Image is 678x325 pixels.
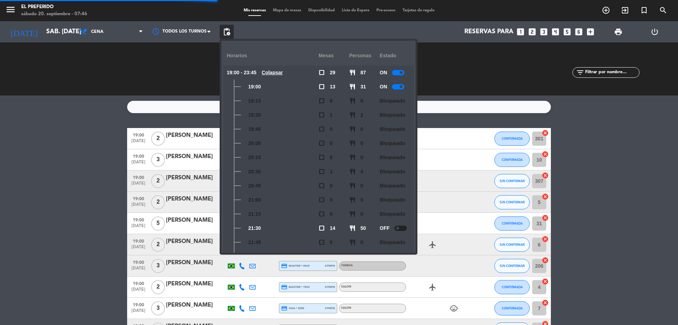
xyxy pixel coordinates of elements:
[349,154,356,161] span: restaurant
[151,153,165,167] span: 3
[450,304,458,313] i: child_care
[500,200,525,204] span: SIN CONFIRMAR
[361,69,366,77] span: 87
[248,210,261,218] span: 21:15
[349,126,356,132] span: restaurant
[380,238,405,246] span: Bloqueado
[349,225,356,231] span: restaurant
[330,168,333,176] span: 1
[5,4,16,15] i: menu
[248,196,261,204] span: 21:00
[380,253,405,261] span: Bloqueado
[349,211,356,217] span: restaurant
[500,264,525,268] span: SIN CONFIRMAR
[325,285,335,289] span: stripe
[502,285,523,289] span: CONFIRMADA
[361,224,366,232] span: 50
[494,280,530,294] button: CONFIRMADA
[542,172,549,179] i: cancel
[494,132,530,146] button: CONFIRMADA
[319,239,325,245] span: check_box_outline_blank
[151,238,165,252] span: 2
[319,140,325,146] span: check_box_outline_blank
[621,6,629,14] i: exit_to_app
[428,283,437,291] i: airplanemode_active
[240,8,269,12] span: Mis reservas
[380,182,405,190] span: Bloqueado
[330,97,333,105] span: 0
[319,98,325,104] span: check_box_outline_blank
[330,153,333,162] span: 0
[349,168,356,175] span: restaurant
[319,112,325,118] span: check_box_outline_blank
[330,210,333,218] span: 0
[330,83,335,91] span: 13
[349,46,380,65] div: personas
[576,68,584,77] i: filter_list
[319,154,325,161] span: check_box_outline_blank
[338,8,373,12] span: Lista de Espera
[380,111,405,119] span: Bloqueado
[5,4,16,17] button: menu
[130,287,147,295] span: [DATE]
[528,27,537,36] i: looks_two
[319,182,325,189] span: check_box_outline_blank
[330,111,333,119] span: 1
[319,69,325,76] span: check_box_outline_blank
[130,173,147,181] span: 19:00
[227,69,256,77] span: 19:00 - 23:45
[130,224,147,232] span: [DATE]
[248,97,261,105] span: 19:15
[248,182,261,190] span: 20:45
[319,168,325,175] span: check_box_outline_blank
[361,97,363,105] span: 0
[428,240,437,249] i: airplanemode_active
[502,306,523,310] span: CONFIRMADA
[319,211,325,217] span: check_box_outline_blank
[319,126,325,132] span: check_box_outline_blank
[584,69,639,76] input: Filtrar por nombre...
[650,28,659,36] i: power_settings_new
[166,279,226,289] div: [PERSON_NAME]
[349,182,356,189] span: restaurant
[281,263,310,269] span: master * 0915
[248,253,261,261] span: 22:00
[166,152,226,161] div: [PERSON_NAME]
[330,69,335,77] span: 29
[380,210,405,218] span: Bloqueado
[166,173,226,182] div: [PERSON_NAME]
[227,46,319,65] div: Horarios
[380,97,405,105] span: Bloqueado
[341,285,351,288] span: SALON
[319,225,325,231] span: check_box_outline_blank
[166,237,226,246] div: [PERSON_NAME]
[151,280,165,294] span: 2
[380,139,405,147] span: Bloqueado
[380,69,387,77] span: ON
[281,284,287,290] i: credit_card
[330,139,333,147] span: 0
[349,140,356,146] span: restaurant
[281,305,287,312] i: credit_card
[151,216,165,231] span: 5
[91,29,103,34] span: Cena
[330,182,333,190] span: 0
[542,278,549,285] i: cancel
[341,307,351,309] span: SALON
[551,27,560,36] i: looks_4
[349,239,356,245] span: restaurant
[130,160,147,168] span: [DATE]
[542,214,549,221] i: cancel
[248,139,261,147] span: 20:00
[464,28,513,35] span: Reservas para
[542,129,549,137] i: cancel
[21,11,87,18] div: sábado 20. septiembre - 07:46
[542,236,549,243] i: cancel
[542,257,549,264] i: cancel
[542,299,549,306] i: cancel
[349,197,356,203] span: restaurant
[640,6,648,14] i: turned_in_not
[502,158,523,162] span: CONFIRMADA
[248,238,261,246] span: 21:45
[330,253,333,261] span: 0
